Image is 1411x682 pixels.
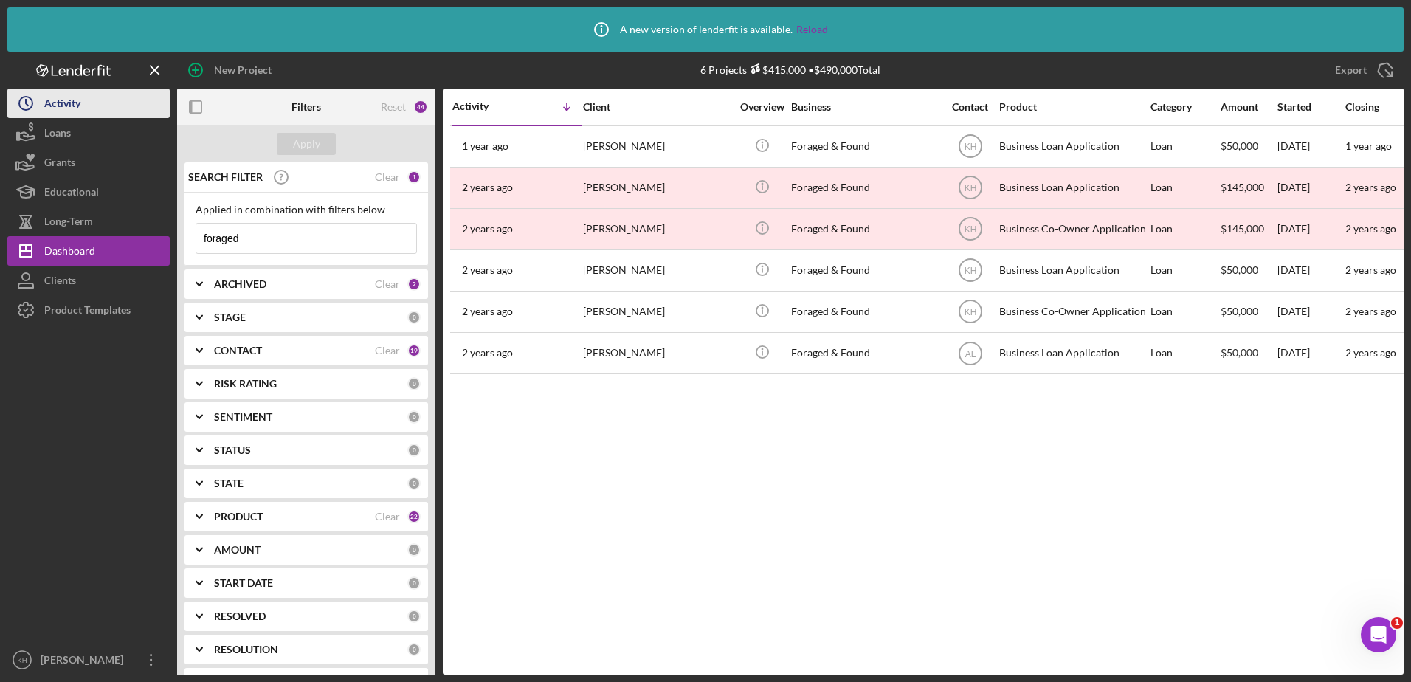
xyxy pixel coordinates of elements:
time: 2023-07-25 18:41 [462,264,513,276]
div: Grants [44,148,75,181]
div: [DATE] [1277,251,1344,290]
div: Clear [375,278,400,290]
span: $50,000 [1221,139,1258,152]
button: Grants [7,148,170,177]
div: 1 [407,170,421,184]
div: Started [1277,101,1344,113]
div: 0 [407,543,421,557]
div: [PERSON_NAME] [37,645,133,678]
div: Product [999,101,1147,113]
b: CONTACT [214,345,262,356]
b: RESOLUTION [214,644,278,655]
button: Product Templates [7,295,170,325]
button: Dashboard [7,236,170,266]
div: $415,000 [747,63,806,76]
time: 2 years ago [1345,222,1396,235]
div: Activity [452,100,517,112]
div: Product Templates [44,295,131,328]
b: Filters [291,101,321,113]
div: Business [791,101,939,113]
text: KH [964,307,976,317]
div: 0 [407,410,421,424]
time: 2 years ago [1345,346,1396,359]
div: Business Co-Owner Application [999,210,1147,249]
div: Activity [44,89,80,122]
div: Client [583,101,731,113]
div: 0 [407,477,421,490]
div: New Project [214,55,272,85]
time: 2023-07-07 20:52 [462,347,513,359]
div: Foraged & Found [791,210,939,249]
b: STATUS [214,444,251,456]
text: AL [965,348,976,359]
div: [DATE] [1277,127,1344,166]
button: Clients [7,266,170,295]
div: Foraged & Found [791,168,939,207]
button: Loans [7,118,170,148]
div: [PERSON_NAME] [583,292,731,331]
div: 44 [413,100,428,114]
button: KH[PERSON_NAME] [7,645,170,675]
div: Category [1150,101,1219,113]
div: 0 [407,643,421,656]
div: Loans [44,118,71,151]
div: Educational [44,177,99,210]
time: 2 years ago [1345,181,1396,193]
time: 2 years ago [1345,263,1396,276]
div: $145,000 [1221,168,1276,207]
time: 2023-07-18 00:17 [462,306,513,317]
div: 2 [407,278,421,291]
div: Loan [1150,127,1219,166]
div: Export [1335,55,1367,85]
div: Apply [293,133,320,155]
div: Loan [1150,334,1219,373]
div: Dashboard [44,236,95,269]
div: Foraged & Found [791,251,939,290]
div: Long-Term [44,207,93,240]
div: [PERSON_NAME] [583,251,731,290]
div: Foraged & Found [791,127,939,166]
time: 2 years ago [1345,305,1396,317]
div: 0 [407,576,421,590]
time: 2024-07-10 17:12 [462,140,508,152]
div: Business Co-Owner Application [999,292,1147,331]
div: $50,000 [1221,292,1276,331]
button: Activity [7,89,170,118]
time: 1 year ago [1345,139,1392,152]
b: START DATE [214,577,273,589]
div: Overview [734,101,790,113]
div: Loan [1150,292,1219,331]
div: 0 [407,377,421,390]
b: STATE [214,478,244,489]
button: Apply [277,133,336,155]
button: Educational [7,177,170,207]
div: [PERSON_NAME] [583,127,731,166]
div: Business Loan Application [999,127,1147,166]
div: Clear [375,511,400,523]
div: 0 [407,311,421,324]
div: Loan [1150,251,1219,290]
div: 19 [407,344,421,357]
div: Business Loan Application [999,168,1147,207]
div: A new version of lenderfit is available. [583,11,828,48]
div: [DATE] [1277,292,1344,331]
div: [DATE] [1277,334,1344,373]
button: Long-Term [7,207,170,236]
text: KH [17,656,27,664]
div: [PERSON_NAME] [583,168,731,207]
div: 0 [407,444,421,457]
div: 22 [407,510,421,523]
b: RESOLVED [214,610,266,622]
div: Business Loan Application [999,251,1147,290]
div: [DATE] [1277,210,1344,249]
div: Applied in combination with filters below [196,204,417,216]
div: 6 Projects • $490,000 Total [700,63,880,76]
span: $50,000 [1221,346,1258,359]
